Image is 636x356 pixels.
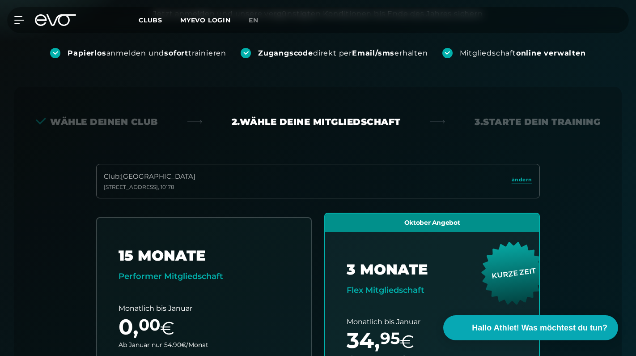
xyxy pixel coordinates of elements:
strong: Papierlos [68,49,106,57]
div: 2. Wähle deine Mitgliedschaft [232,116,401,128]
div: Mitgliedschaft [460,48,586,58]
div: 3. Starte dein Training [475,116,600,128]
span: en [249,16,259,24]
div: Wähle deinen Club [36,116,158,128]
span: ändern [512,176,532,184]
a: Clubs [139,16,180,24]
div: direkt per erhalten [258,48,428,58]
div: anmelden und trainieren [68,48,226,58]
div: [STREET_ADDRESS] , 10178 [104,184,195,191]
strong: sofort [164,49,188,57]
strong: online verwalten [516,49,586,57]
button: Hallo Athlet! Was möchtest du tun? [443,315,618,340]
strong: Email/sms [352,49,394,57]
span: Clubs [139,16,162,24]
a: en [249,15,269,26]
a: ändern [512,176,532,186]
strong: Zugangscode [258,49,313,57]
span: Hallo Athlet! Was möchtest du tun? [472,322,607,334]
div: Club : [GEOGRAPHIC_DATA] [104,172,195,182]
a: MYEVO LOGIN [180,16,231,24]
